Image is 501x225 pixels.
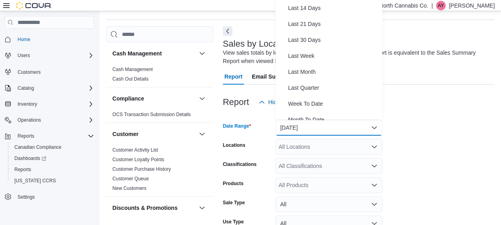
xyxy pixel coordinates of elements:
span: Users [14,51,94,60]
button: Operations [2,114,97,126]
span: Dashboards [14,155,46,162]
button: Operations [14,115,44,125]
button: Reports [14,131,37,141]
span: Last 30 Days [288,35,379,45]
button: Open list of options [371,163,377,169]
div: Alicia Yando [436,1,446,10]
button: Next [223,26,232,36]
button: Cash Management [197,49,207,58]
span: Catalog [14,83,94,93]
div: Compliance [106,110,213,122]
button: Catalog [2,83,97,94]
button: Users [14,51,33,60]
a: Customer Purchase History [112,166,171,172]
span: Operations [18,117,41,123]
span: Customers [14,67,94,77]
span: Home [14,34,94,44]
span: Last 21 Days [288,19,379,29]
span: Reports [18,133,34,139]
div: View sales totals by location for a specified date range. This report is equivalent to the Sales ... [223,49,491,65]
span: Last Week [288,51,379,61]
button: Reports [2,130,97,142]
button: Cash Management [112,49,196,57]
h3: Customer [112,130,138,138]
button: Open list of options [371,144,377,150]
span: Settings [18,194,35,200]
span: AY [438,1,444,10]
button: [DATE] [275,120,382,136]
span: Customer Queue [112,176,149,182]
button: Discounts & Promotions [112,204,196,212]
a: Settings [14,192,38,202]
span: Last Quarter [288,83,379,93]
nav: Complex example [5,30,94,223]
a: Canadian Compliance [11,142,65,152]
p: | [431,1,433,10]
h3: Discounts & Promotions [112,204,177,212]
a: Home [14,35,33,44]
span: Inventory [14,99,94,109]
h3: Sales by Location [223,39,292,49]
label: Date Range [223,123,251,129]
span: Home [18,36,30,43]
span: Washington CCRS [11,176,94,186]
div: Customer [106,145,213,196]
div: Cash Management [106,65,213,87]
a: Customer Activity List [112,147,158,153]
span: Hide Parameters [268,98,310,106]
span: Settings [14,192,94,202]
label: Use Type [223,219,244,225]
span: Month To Date [288,115,379,124]
span: Reports [14,131,94,141]
button: Compliance [112,95,196,103]
a: Cash Out Details [112,76,149,82]
span: Operations [14,115,94,125]
span: Email Subscription [252,69,303,85]
label: Classifications [223,161,257,168]
button: Canadian Compliance [8,142,97,153]
a: [US_STATE] CCRS [11,176,59,186]
button: Open list of options [371,182,377,188]
button: Catalog [14,83,37,93]
span: Canadian Compliance [14,144,61,150]
a: OCS Transaction Submission Details [112,112,191,117]
p: True North Cannabis Co. [366,1,428,10]
span: Week To Date [288,99,379,109]
span: Last 14 Days [288,3,379,13]
h3: Report [223,97,249,107]
label: Products [223,180,244,187]
button: All [275,196,382,212]
img: Cova [16,2,52,10]
button: Customer [197,129,207,139]
span: Reports [11,165,94,174]
span: OCS Transaction Submission Details [112,111,191,118]
button: Reports [8,164,97,175]
button: Home [2,34,97,45]
button: Customers [2,66,97,77]
a: Customer Queue [112,176,149,182]
button: Customer [112,130,196,138]
a: Customer Loyalty Points [112,157,164,162]
span: Cash Management [112,66,153,73]
a: Dashboards [11,154,49,163]
button: Hide Parameters [255,94,313,110]
label: Locations [223,142,246,148]
button: [US_STATE] CCRS [8,175,97,186]
h3: Compliance [112,95,144,103]
button: Compliance [197,94,207,103]
span: Reports [14,166,31,173]
button: Inventory [2,99,97,110]
span: [US_STATE] CCRS [14,178,56,184]
span: Users [18,52,30,59]
a: New Customers [112,186,146,191]
span: Customer Loyalty Points [112,156,164,163]
button: Discounts & Promotions [197,203,207,213]
a: Dashboards [8,153,97,164]
a: Customers [14,67,44,77]
span: Canadian Compliance [11,142,94,152]
button: Users [2,50,97,61]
